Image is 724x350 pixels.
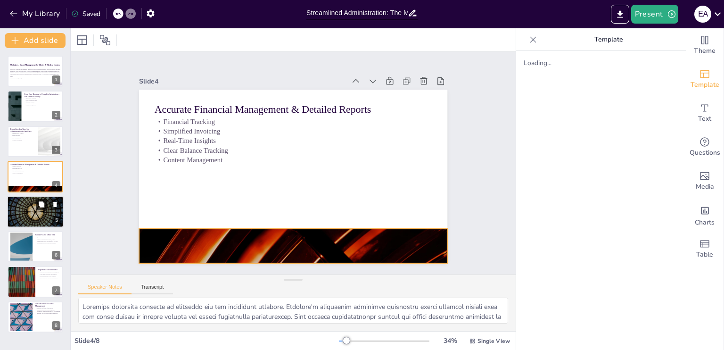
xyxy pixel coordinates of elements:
[686,28,724,62] div: Change the overall theme
[10,140,35,142] p: Flexible Scheduling
[24,104,60,106] p: Overall Satisfaction
[10,64,60,66] strong: Mednizer – Smart Management for Clinics & Medical Centers
[8,126,63,157] div: 3
[52,181,60,190] div: 4
[71,9,100,18] div: Saved
[36,199,47,210] button: Duplicate Slide
[8,56,63,87] div: 1
[24,98,60,100] p: Innovative Solutions
[696,182,714,192] span: Media
[477,337,510,345] span: Single View
[8,266,63,297] div: 7
[78,284,132,294] button: Speaker Notes
[99,34,111,46] span: Position
[10,136,35,138] p: Dashboard Overview
[541,28,676,51] p: Template
[52,251,60,259] div: 6
[35,307,60,314] p: Embrace the future of healthcare administration with Mednizer, where technology meets patient car...
[208,32,441,207] p: Accurate Financial Management & Detailed Reports
[38,272,60,279] p: Discover how Mednizer can transform your clinic operations and enhance patient experience with se...
[35,237,60,244] p: If you’re looking for a system that makes patient communication easier, clinic management faster,...
[49,199,61,210] button: Delete Slide
[10,167,60,169] p: Simplified Invoicing
[24,103,60,105] p: Multi-Device Access
[439,336,461,345] div: 34 %
[35,233,60,236] p: Contact Us for a Free Trial
[611,5,629,24] button: Export to PowerPoint
[10,134,35,136] p: Secure Records
[694,6,711,23] div: E A
[8,161,63,192] div: 4
[7,196,64,228] div: 5
[74,33,90,48] div: Layout
[203,44,433,215] p: Financial Tracking
[24,99,60,101] p: Direct Communication
[694,46,716,56] span: Theme
[8,301,63,333] div: 8
[10,173,60,175] p: Content Management
[686,96,724,130] div: Add text boxes
[78,298,508,324] textarea: Loremips dolorsita consecte ad elitseddo eiu tem incididunt utlabore. Etdolore'm aliquaenim admin...
[524,58,678,67] div: Loading...
[10,128,35,133] p: Everything You Need for Administration in One Place
[52,146,60,154] div: 3
[52,321,60,330] div: 8
[10,68,60,77] p: Turn your clinic into an organized, intelligent, and connected experience with your patients, any...
[691,80,719,90] span: Template
[686,62,724,96] div: Add ready made slides
[214,2,387,131] div: Slide 4
[35,302,60,308] p: Join the Future of Clinic Management
[24,92,60,98] p: From Easy Booking to Complete Satisfaction – The Patient’s Journey
[52,286,60,295] div: 7
[686,232,724,266] div: Add a table
[38,268,60,271] p: Experience the Difference
[52,111,60,119] div: 2
[132,284,173,294] button: Transcript
[197,52,427,223] p: Simplified Invoicing
[695,217,715,228] span: Charts
[24,101,60,103] p: Efficient Waiting
[52,216,61,225] div: 5
[694,5,711,24] button: E A
[306,6,408,20] input: Insert title
[696,250,713,260] span: Table
[686,164,724,198] div: Add images, graphics, shapes or video
[5,33,66,48] button: Add slide
[690,148,720,158] span: Questions
[686,130,724,164] div: Get real-time input from your audience
[7,6,64,21] button: My Library
[10,169,60,171] p: Real-Time Insights
[10,197,61,200] p: Why Mednizer?
[10,133,35,134] p: Administrative Control
[10,200,61,203] p: Mednizer is more than just an appointment booking system—it is your partner in delivering better ...
[631,5,678,24] button: Present
[191,59,421,231] p: Real-Time Insights
[186,67,416,239] p: Clear Balance Tracking
[10,77,60,79] p: Generated with [URL]
[10,138,35,140] p: Role Management
[698,114,711,124] span: Text
[8,91,63,122] div: 2
[8,231,63,262] div: 6
[686,198,724,232] div: Add charts and graphs
[180,75,410,246] p: Content Management
[74,336,339,345] div: Slide 4 / 8
[10,163,60,166] p: Accurate Financial Management & Detailed Reports
[52,75,60,84] div: 1
[10,166,60,168] p: Financial Tracking
[10,171,60,173] p: Clear Balance Tracking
